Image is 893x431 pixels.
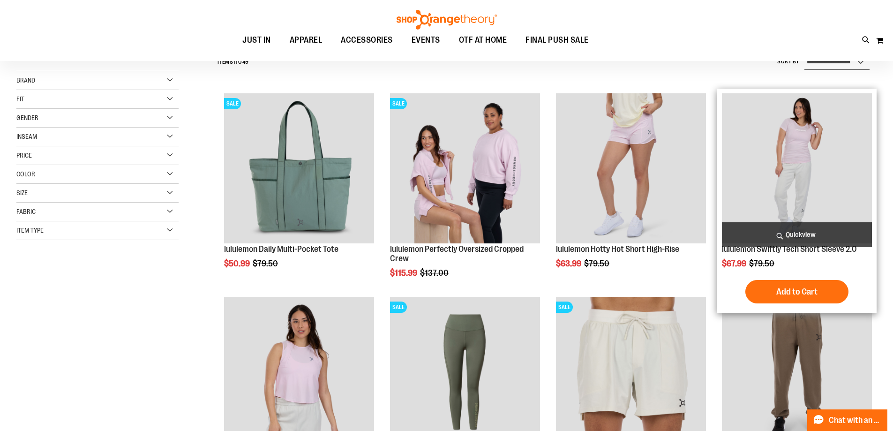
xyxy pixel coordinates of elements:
span: SALE [390,302,407,313]
span: Color [16,170,35,178]
span: Gender [16,114,38,121]
a: OTF AT HOME [450,30,517,51]
a: lululemon Perfectly Oversized Cropped Crew [390,244,524,263]
div: product [219,89,379,292]
span: $67.99 [722,259,748,268]
span: 1 [233,59,235,65]
span: Item Type [16,227,44,234]
span: SALE [390,98,407,109]
a: lululemon Perfectly Oversized Cropped CrewSALE [390,93,540,245]
span: $115.99 [390,268,419,278]
img: lululemon Daily Multi-Pocket Tote [224,93,374,243]
div: product [385,89,545,301]
span: OTF AT HOME [459,30,507,51]
strong: Shopping Options [16,50,179,71]
a: APPAREL [280,30,332,51]
a: lululemon Swiftly Tech Short Sleeve 2.0 [722,93,872,245]
span: Price [16,151,32,159]
span: $79.50 [253,259,279,268]
a: lululemon Daily Multi-Pocket ToteSALE [224,93,374,245]
a: lululemon Swiftly Tech Short Sleeve 2.0 [722,244,857,254]
a: Quickview [722,222,872,247]
span: $79.50 [584,259,611,268]
img: lululemon Hotty Hot Short High-Rise [556,93,706,243]
img: lululemon Swiftly Tech Short Sleeve 2.0 [722,93,872,243]
a: EVENTS [402,30,450,51]
span: ACCESSORIES [341,30,393,51]
img: Shop Orangetheory [395,10,498,30]
span: $63.99 [556,259,583,268]
span: $50.99 [224,259,251,268]
span: SALE [556,302,573,313]
span: $137.00 [420,268,450,278]
a: ACCESSORIES [331,30,402,51]
a: lululemon Daily Multi-Pocket Tote [224,244,338,254]
a: FINAL PUSH SALE [516,30,598,51]
span: $79.50 [749,259,776,268]
div: product [717,89,877,313]
span: SALE [224,98,241,109]
img: lululemon Perfectly Oversized Cropped Crew [390,93,540,243]
a: lululemon Hotty Hot Short High-Rise [556,244,679,254]
span: Fabric [16,208,36,215]
span: EVENTS [412,30,440,51]
span: JUST IN [242,30,271,51]
span: Inseam [16,133,37,140]
div: product [551,89,711,292]
button: Chat with an Expert [807,409,888,431]
h2: Items to [218,55,249,69]
span: Chat with an Expert [829,416,882,425]
span: 49 [242,59,249,65]
span: FINAL PUSH SALE [525,30,589,51]
span: Fit [16,95,24,103]
span: APPAREL [290,30,323,51]
a: JUST IN [233,30,280,51]
span: Add to Cart [776,287,818,297]
label: Sort By [777,58,800,66]
button: Add to Cart [745,280,848,303]
span: Size [16,189,28,197]
span: Brand [16,76,35,84]
a: lululemon Hotty Hot Short High-Rise [556,93,706,245]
